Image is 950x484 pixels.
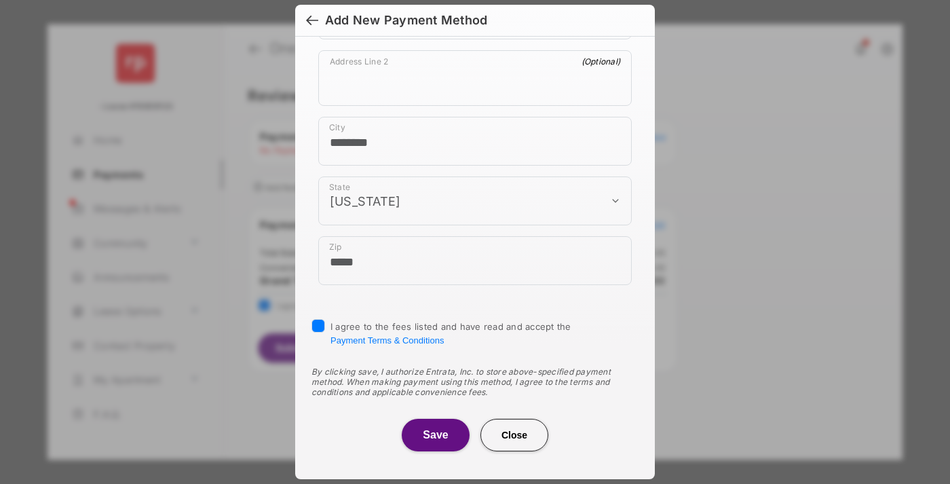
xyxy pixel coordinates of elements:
div: payment_method_screening[postal_addresses][locality] [318,117,632,166]
button: Close [480,419,548,451]
div: payment_method_screening[postal_addresses][administrativeArea] [318,176,632,225]
button: I agree to the fees listed and have read and accept the [330,335,444,346]
div: payment_method_screening[postal_addresses][postalCode] [318,236,632,285]
span: I agree to the fees listed and have read and accept the [330,321,571,346]
div: By clicking save, I authorize Entrata, Inc. to store above-specified payment method. When making ... [311,367,639,397]
div: payment_method_screening[postal_addresses][addressLine2] [318,50,632,106]
button: Save [402,419,470,451]
div: Add New Payment Method [325,13,487,28]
